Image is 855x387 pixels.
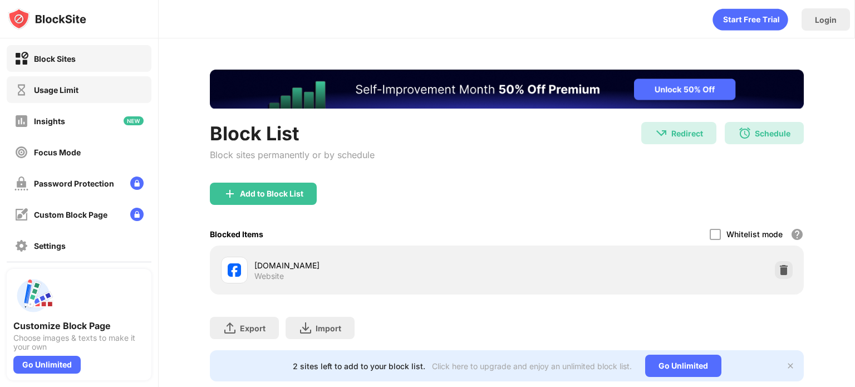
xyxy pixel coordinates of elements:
[8,8,86,30] img: logo-blocksite.svg
[316,324,341,333] div: Import
[34,85,78,95] div: Usage Limit
[130,177,144,190] img: lock-menu.svg
[14,208,28,222] img: customize-block-page-off.svg
[432,361,632,371] div: Click here to upgrade and enjoy an unlimited block list.
[815,15,837,25] div: Login
[254,271,284,281] div: Website
[14,114,28,128] img: insights-off.svg
[228,263,241,277] img: favicons
[124,116,144,125] img: new-icon.svg
[34,116,65,126] div: Insights
[34,210,107,219] div: Custom Block Page
[210,229,263,239] div: Blocked Items
[34,241,66,251] div: Settings
[14,83,28,97] img: time-usage-off.svg
[712,8,788,31] div: animation
[14,145,28,159] img: focus-off.svg
[14,52,28,66] img: block-on.svg
[293,361,425,371] div: 2 sites left to add to your block list.
[14,177,28,190] img: password-protection-off.svg
[210,149,375,160] div: Block sites permanently or by schedule
[671,129,703,138] div: Redirect
[210,122,375,145] div: Block List
[13,356,81,374] div: Go Unlimited
[13,334,145,351] div: Choose images & texts to make it your own
[34,179,114,188] div: Password Protection
[34,54,76,63] div: Block Sites
[13,320,145,331] div: Customize Block Page
[786,361,795,370] img: x-button.svg
[14,239,28,253] img: settings-off.svg
[210,70,804,109] iframe: Banner
[254,259,507,271] div: [DOMAIN_NAME]
[726,229,783,239] div: Whitelist mode
[645,355,721,377] div: Go Unlimited
[240,189,303,198] div: Add to Block List
[34,148,81,157] div: Focus Mode
[755,129,790,138] div: Schedule
[240,324,266,333] div: Export
[13,276,53,316] img: push-custom-page.svg
[130,208,144,221] img: lock-menu.svg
